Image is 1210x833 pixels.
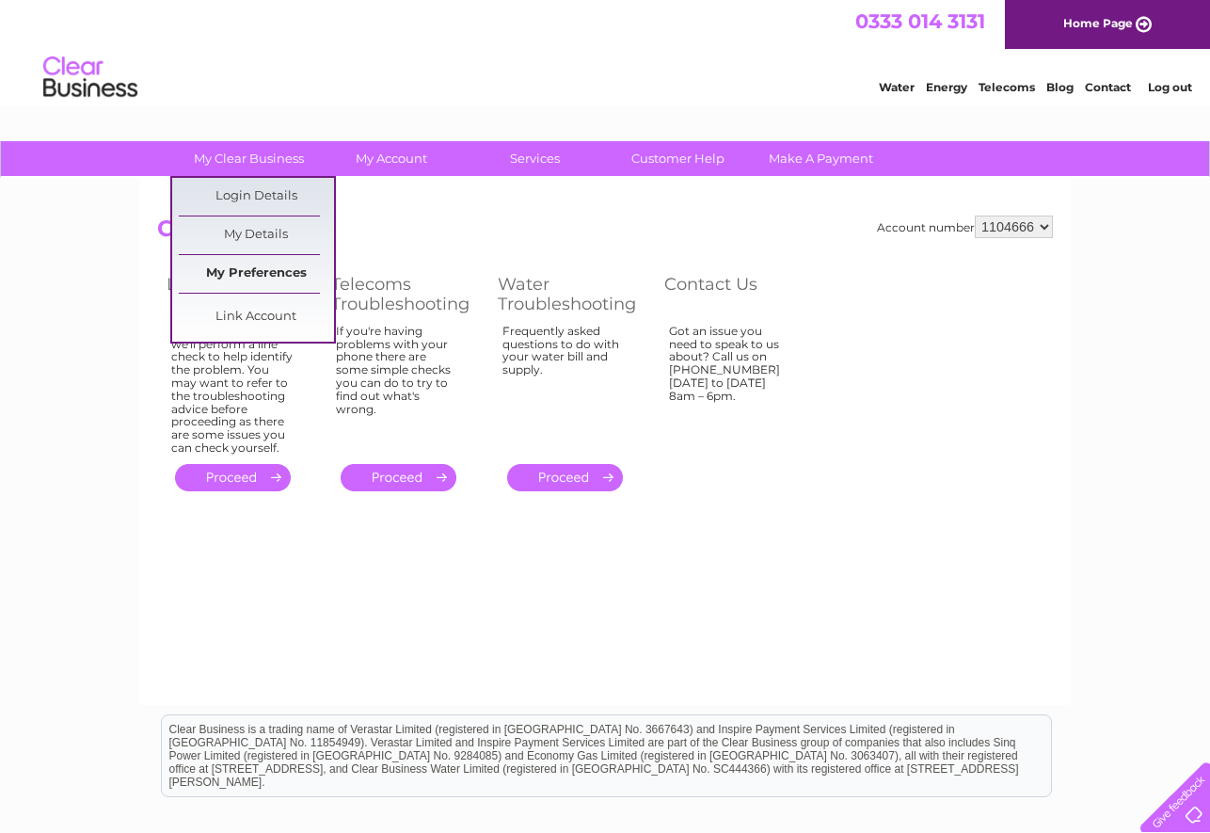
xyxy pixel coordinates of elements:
[600,141,756,176] a: Customer Help
[855,9,985,33] a: 0333 014 3131
[457,141,613,176] a: Services
[171,141,326,176] a: My Clear Business
[979,80,1035,94] a: Telecoms
[669,325,791,447] div: Got an issue you need to speak to us about? Call us on [PHONE_NUMBER] [DATE] to [DATE] 8am – 6pm.
[179,255,334,293] a: My Preferences
[162,10,1051,91] div: Clear Business is a trading name of Verastar Limited (registered in [GEOGRAPHIC_DATA] No. 3667643...
[341,464,456,491] a: .
[507,464,623,491] a: .
[743,141,899,176] a: Make A Payment
[879,80,915,94] a: Water
[314,141,470,176] a: My Account
[1148,80,1192,94] a: Log out
[157,269,322,319] th: Log Fault
[179,216,334,254] a: My Details
[1085,80,1131,94] a: Contact
[336,325,460,447] div: If you're having problems with your phone there are some simple checks you can do to try to find ...
[179,298,334,336] a: Link Account
[171,325,294,455] div: In order to log a fault we'll perform a line check to help identify the problem. You may want to ...
[42,49,138,106] img: logo.png
[502,325,627,447] div: Frequently asked questions to do with your water bill and supply.
[175,464,291,491] a: .
[488,269,655,319] th: Water Troubleshooting
[157,216,1053,251] h2: Customer Help
[1046,80,1074,94] a: Blog
[926,80,967,94] a: Energy
[322,269,488,319] th: Telecoms Troubleshooting
[179,178,334,216] a: Login Details
[877,216,1053,238] div: Account number
[655,269,820,319] th: Contact Us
